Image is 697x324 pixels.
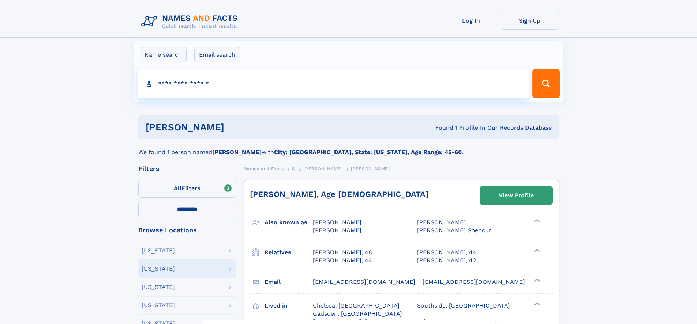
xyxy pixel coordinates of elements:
b: [PERSON_NAME] [212,149,262,156]
span: [EMAIL_ADDRESS][DOMAIN_NAME] [423,278,525,285]
span: [PERSON_NAME] [351,166,390,171]
div: Browse Locations [138,227,236,233]
img: Logo Names and Facts [138,12,244,31]
span: [PERSON_NAME] Spencur [417,227,491,234]
div: ❯ [532,248,541,253]
a: Sign Up [501,12,559,30]
button: Search Button [532,69,559,98]
div: [US_STATE] [142,284,175,290]
div: [US_STATE] [142,302,175,308]
a: [PERSON_NAME] [303,164,342,173]
label: Name search [140,47,187,62]
a: View Profile [480,187,552,204]
a: Names and Facts [244,164,284,173]
span: All [174,185,181,192]
div: ❯ [532,218,541,223]
span: [PERSON_NAME] [303,166,342,171]
label: Filters [138,180,236,198]
div: ❯ [532,278,541,282]
input: search input [138,69,529,98]
span: Gadsden, [GEOGRAPHIC_DATA] [313,310,402,317]
b: City: [GEOGRAPHIC_DATA], State: [US_STATE], Age Range: 45-60 [274,149,462,156]
h3: Also known as [265,216,313,229]
a: [PERSON_NAME], 42 [417,256,476,264]
span: [PERSON_NAME] [313,219,361,226]
h1: [PERSON_NAME] [146,123,330,132]
a: [PERSON_NAME], 48 [313,248,372,256]
div: [US_STATE] [142,248,175,254]
a: S [292,164,295,173]
span: [PERSON_NAME] [417,219,466,226]
h3: Lived in [265,300,313,312]
a: [PERSON_NAME], Age [DEMOGRAPHIC_DATA] [250,190,428,199]
div: ❯ [532,301,541,306]
span: [PERSON_NAME] [313,227,361,234]
div: [US_STATE] [142,266,175,272]
div: View Profile [499,187,534,204]
label: Email search [194,47,240,62]
a: [PERSON_NAME], 44 [417,248,476,256]
span: Southside, [GEOGRAPHIC_DATA] [417,302,510,309]
div: Filters [138,165,236,172]
span: Chelsea, [GEOGRAPHIC_DATA] [313,302,400,309]
a: [PERSON_NAME], 44 [313,256,372,264]
h3: Email [265,276,313,288]
div: We found 1 person named with . [138,139,559,157]
a: Log In [442,12,501,30]
div: Found 1 Profile In Our Records Database [330,124,552,132]
span: [EMAIL_ADDRESS][DOMAIN_NAME] [313,278,415,285]
h3: Relatives [265,246,313,259]
span: S [292,166,295,171]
